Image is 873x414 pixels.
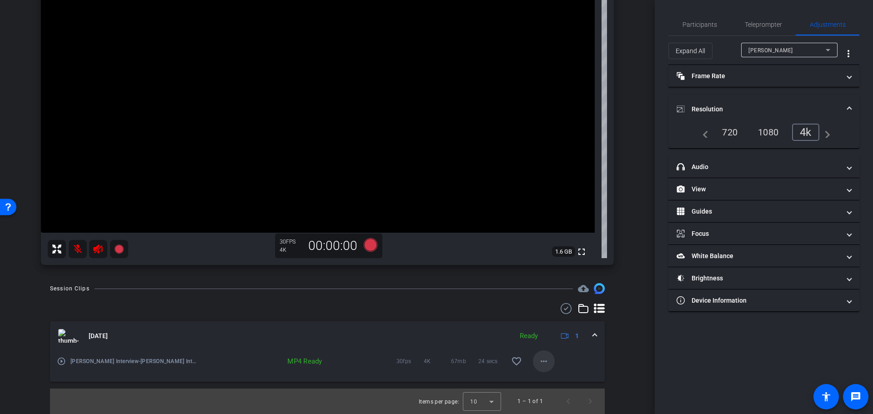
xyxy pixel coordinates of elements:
mat-icon: play_circle_outline [57,357,66,366]
mat-panel-title: Device Information [677,296,840,305]
mat-expansion-panel-header: Brightness [668,267,859,289]
mat-expansion-panel-header: White Balance [668,245,859,267]
mat-expansion-panel-header: Audio [668,156,859,178]
mat-expansion-panel-header: Guides [668,200,859,222]
mat-panel-title: Resolution [677,105,840,114]
button: Previous page [557,390,579,412]
div: Ready [515,331,542,341]
span: Adjustments [810,21,846,28]
div: 1080 [751,125,785,140]
span: [DATE] [89,331,108,341]
div: 1 – 1 of 1 [517,397,543,406]
mat-icon: more_vert [843,48,854,59]
span: FPS [286,239,296,245]
span: 67mb [451,357,478,366]
mat-icon: navigate_next [819,127,830,138]
span: Participants [682,21,717,28]
span: 1.6 GB [552,246,575,257]
span: 24 secs [478,357,506,366]
img: Session clips [594,283,605,294]
img: thumb-nail [58,329,79,343]
mat-icon: accessibility [821,391,832,402]
span: 4K [424,357,451,366]
mat-expansion-panel-header: thumb-nail[DATE]Ready1 [50,321,605,350]
span: Teleprompter [745,21,782,28]
div: 4k [792,124,819,141]
mat-icon: favorite_border [511,356,522,367]
div: 00:00:00 [302,238,363,254]
span: [PERSON_NAME] Interview-[PERSON_NAME] Interview-[PERSON_NAME]-2025-10-10-09-18-14-378-0 [70,357,197,366]
mat-expansion-panel-header: Resolution [668,95,859,124]
span: [PERSON_NAME] [748,47,793,54]
mat-panel-title: Focus [677,229,840,239]
button: Next page [579,390,601,412]
span: 30fps [396,357,424,366]
mat-panel-title: Frame Rate [677,71,840,81]
mat-panel-title: View [677,185,840,194]
mat-expansion-panel-header: Focus [668,223,859,244]
div: thumb-nail[DATE]Ready1 [50,350,605,382]
div: Session Clips [50,284,90,293]
mat-panel-title: Guides [677,207,840,216]
div: Items per page: [419,397,459,406]
button: More Options for Adjustments Panel [838,43,859,65]
span: Expand All [676,42,705,60]
mat-panel-title: White Balance [677,251,840,261]
mat-icon: more_horiz [538,356,549,367]
mat-icon: message [850,391,861,402]
mat-panel-title: Brightness [677,274,840,283]
div: 30 [280,238,302,245]
span: 1 [575,331,579,341]
div: 720 [715,125,744,140]
mat-icon: cloud_upload [578,283,589,294]
mat-icon: navigate_before [697,127,708,138]
span: Destinations for your clips [578,283,589,294]
mat-expansion-panel-header: View [668,178,859,200]
div: Resolution [668,124,859,148]
mat-panel-title: Audio [677,162,840,172]
mat-expansion-panel-header: Frame Rate [668,65,859,87]
mat-icon: fullscreen [576,246,587,257]
div: MP4 Ready [267,357,326,366]
mat-expansion-panel-header: Device Information [668,289,859,311]
button: Expand All [668,43,712,59]
div: 4K [280,246,302,254]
